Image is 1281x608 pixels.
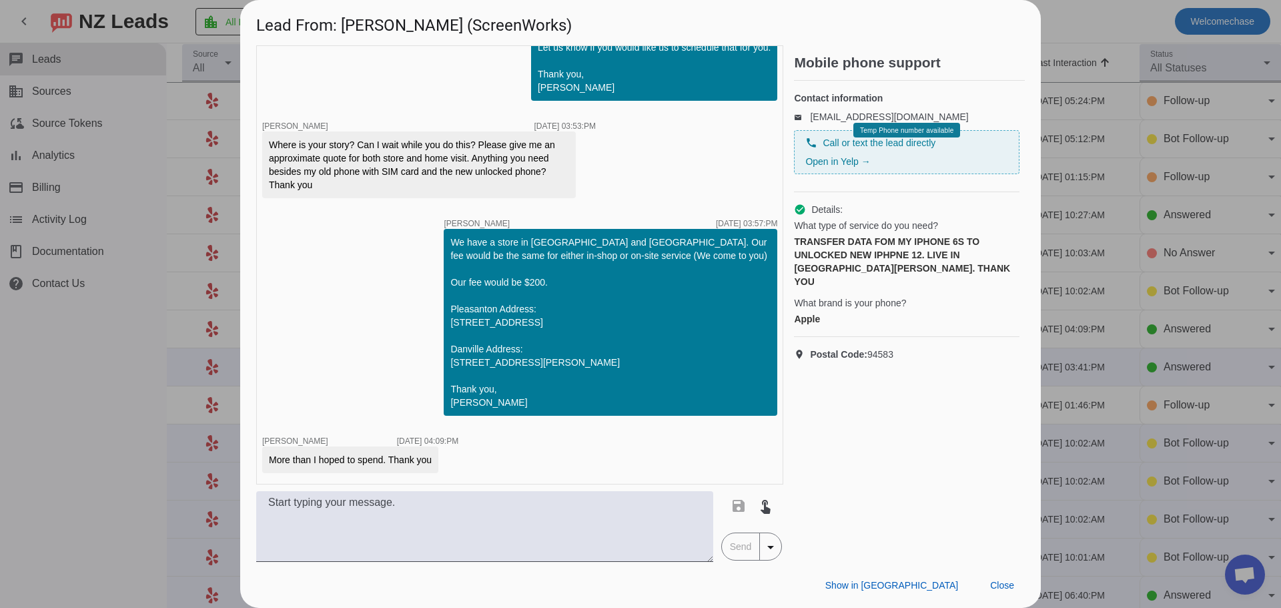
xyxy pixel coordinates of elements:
button: Close [979,573,1025,597]
button: Show in [GEOGRAPHIC_DATA] [815,573,969,597]
a: Open in Yelp → [805,156,870,167]
mat-icon: check_circle [794,204,806,216]
a: [EMAIL_ADDRESS][DOMAIN_NAME] [810,111,968,122]
mat-icon: arrow_drop_down [763,539,779,555]
strong: Postal Code: [810,349,867,360]
span: What type of service do you need? [794,219,938,232]
span: [PERSON_NAME] [262,121,328,131]
mat-icon: email [794,113,810,120]
span: Close [990,580,1014,591]
div: [DATE] 03:53:PM [534,122,596,130]
h4: Contact information [794,91,1019,105]
span: [PERSON_NAME] [444,220,510,228]
div: More than I hoped to spend. Thank you [269,453,432,467]
h2: Mobile phone support [794,56,1025,69]
span: What brand is your phone? [794,296,906,310]
div: TRANSFER DATA FOM MY IPHONE 6S TO UNLOCKED NEW IPHPNE 12. LIVE IN [GEOGRAPHIC_DATA][PERSON_NAME].... [794,235,1019,288]
div: [DATE] 04:09:PM [397,437,458,445]
mat-icon: location_on [794,349,810,360]
span: 94583 [810,348,893,361]
div: [DATE] 03:57:PM [716,220,777,228]
div: Apple [794,312,1019,326]
div: Where is your story? Can I wait while you do this? Please give me an approximate quote for both s... [269,138,569,192]
span: Details: [811,203,843,216]
div: We have a store in [GEOGRAPHIC_DATA] and [GEOGRAPHIC_DATA]. Our fee would be the same for either ... [450,236,771,409]
span: Call or text the lead directly [823,136,935,149]
mat-icon: phone [805,137,817,149]
span: Temp Phone number available [860,127,953,134]
mat-icon: touch_app [757,498,773,514]
span: [PERSON_NAME] [262,436,328,446]
span: Show in [GEOGRAPHIC_DATA] [825,580,958,591]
